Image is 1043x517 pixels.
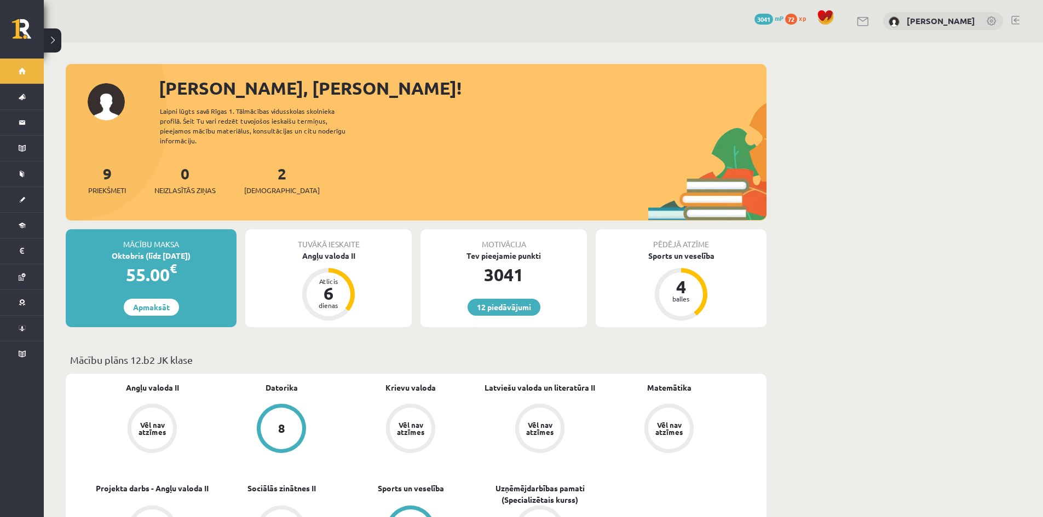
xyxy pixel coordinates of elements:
[278,422,285,434] div: 8
[420,262,587,288] div: 3041
[245,250,412,322] a: Angļu valoda II Atlicis 6 dienas
[12,19,44,47] a: Rīgas 1. Tālmācības vidusskola
[907,15,975,26] a: [PERSON_NAME]
[244,185,320,196] span: [DEMOGRAPHIC_DATA]
[665,278,698,295] div: 4
[647,382,692,393] a: Matemātika
[665,295,698,302] div: balles
[754,14,783,22] a: 3041 mP
[596,229,767,250] div: Pēdējā atzīme
[88,404,217,455] a: Vēl nav atzīmes
[66,262,237,288] div: 55.00
[96,483,209,494] a: Projekta darbs - Angļu valoda II
[378,483,444,494] a: Sports un veselība
[124,299,179,316] a: Apmaksāt
[217,404,346,455] a: 8
[395,421,426,435] div: Vēl nav atzīmes
[170,260,177,276] span: €
[475,404,604,455] a: Vēl nav atzīmes
[66,250,237,262] div: Oktobris (līdz [DATE])
[245,250,412,262] div: Angļu valoda II
[654,421,684,435] div: Vēl nav atzīmes
[160,106,365,146] div: Laipni lūgts savā Rīgas 1. Tālmācības vidusskolas skolnieka profilā. Šeit Tu vari redzēt tuvojošo...
[154,164,216,196] a: 0Neizlasītās ziņas
[159,75,767,101] div: [PERSON_NAME], [PERSON_NAME]!
[244,164,320,196] a: 2[DEMOGRAPHIC_DATA]
[126,382,179,393] a: Angļu valoda II
[312,302,345,309] div: dienas
[596,250,767,262] div: Sports un veselība
[485,382,595,393] a: Latviešu valoda un literatūra II
[66,229,237,250] div: Mācību maksa
[889,16,900,27] img: Jānis Mežis
[137,421,168,435] div: Vēl nav atzīmes
[785,14,811,22] a: 72 xp
[312,278,345,284] div: Atlicis
[266,382,298,393] a: Datorika
[154,185,216,196] span: Neizlasītās ziņas
[346,404,475,455] a: Vēl nav atzīmes
[420,229,587,250] div: Motivācija
[70,352,762,367] p: Mācību plāns 12.b2 JK klase
[468,299,540,316] a: 12 piedāvājumi
[775,14,783,22] span: mP
[604,404,734,455] a: Vēl nav atzīmes
[245,229,412,250] div: Tuvākā ieskaite
[88,164,126,196] a: 9Priekšmeti
[247,483,316,494] a: Sociālās zinātnes II
[420,250,587,262] div: Tev pieejamie punkti
[799,14,806,22] span: xp
[312,284,345,302] div: 6
[385,382,436,393] a: Krievu valoda
[475,483,604,506] a: Uzņēmējdarbības pamati (Specializētais kurss)
[754,14,773,25] span: 3041
[88,185,126,196] span: Priekšmeti
[596,250,767,322] a: Sports un veselība 4 balles
[785,14,797,25] span: 72
[525,421,555,435] div: Vēl nav atzīmes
